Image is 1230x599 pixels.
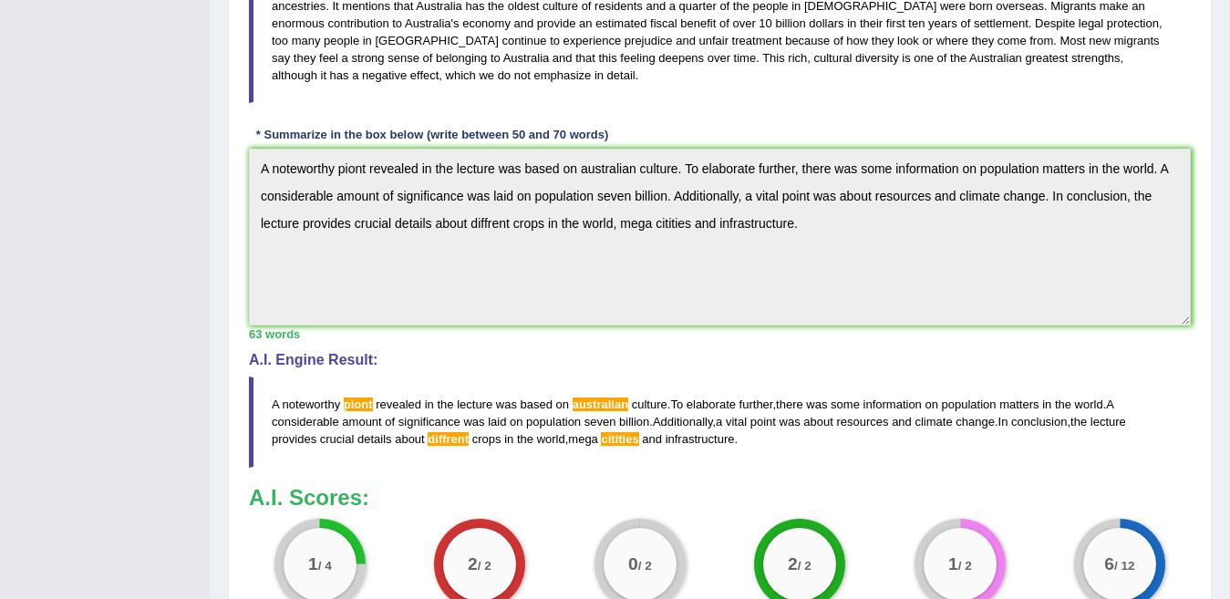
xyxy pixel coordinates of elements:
span: lecture [1090,415,1126,429]
span: lecture [457,398,492,411]
big: 1 [308,554,318,574]
span: culture [632,398,667,411]
small: / 2 [798,559,811,573]
big: 2 [468,554,478,574]
span: vital [726,415,747,429]
span: To [670,398,683,411]
small: / 4 [318,559,332,573]
span: and [892,415,912,429]
span: provides [272,432,316,446]
small: / 2 [958,559,972,573]
span: point [750,415,776,429]
blockquote: . , . . , . , , . [249,377,1191,467]
span: on [925,398,937,411]
span: the [1070,415,1087,429]
span: was [496,398,517,411]
span: on [510,415,522,429]
small: / 2 [478,559,491,573]
span: infrastructure [666,432,735,446]
span: crucial [320,432,355,446]
span: considerable [272,415,339,429]
span: world [1075,398,1103,411]
span: there [776,398,803,411]
span: in [425,398,434,411]
span: laid [488,415,506,429]
span: was [806,398,827,411]
span: amount [342,415,381,429]
big: 0 [628,554,638,574]
span: on [556,398,569,411]
span: about [395,432,425,446]
span: Possible spelling mistake found. (did you mean: Australian) [573,398,628,411]
span: A [272,398,279,411]
span: conclusion [1011,415,1067,429]
span: based [521,398,553,411]
span: Possible spelling mistake found. (did you mean: cities) [601,432,638,446]
span: the [437,398,453,411]
span: was [780,415,801,429]
span: noteworthy [283,398,341,411]
span: population [942,398,997,411]
span: details [357,432,392,446]
span: seven [584,415,616,429]
b: A.I. Scores: [249,485,369,510]
small: / 12 [1114,559,1135,573]
span: population [526,415,581,429]
span: matters [999,398,1039,411]
span: further [739,398,773,411]
span: about [803,415,833,429]
span: the [1055,398,1071,411]
span: In [998,415,1008,429]
span: Possible spelling mistake found. (did you mean: different) [428,432,469,446]
span: significance [398,415,460,429]
span: in [504,432,513,446]
span: revealed [376,398,421,411]
big: 6 [1105,554,1115,574]
span: mega [568,432,598,446]
big: 2 [788,554,798,574]
span: a [716,415,722,429]
big: 1 [948,554,958,574]
span: was [463,415,484,429]
span: the [517,432,533,446]
span: and [642,432,662,446]
h4: A.I. Engine Result: [249,352,1191,368]
span: Possible spelling mistake found. (did you mean: point) [344,398,373,411]
span: resources [836,415,888,429]
span: of [385,415,395,429]
span: climate [915,415,952,429]
span: change [956,415,995,429]
span: information [863,398,922,411]
span: crops [472,432,501,446]
div: 63 words [249,325,1191,343]
div: * Summarize in the box below (write between 50 and 70 words) [249,126,615,143]
span: elaborate [687,398,736,411]
span: in [1042,398,1051,411]
span: some [831,398,860,411]
small: / 2 [638,559,652,573]
span: Additionally [653,415,713,429]
span: world [537,432,565,446]
span: billion [619,415,649,429]
span: A [1106,398,1113,411]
